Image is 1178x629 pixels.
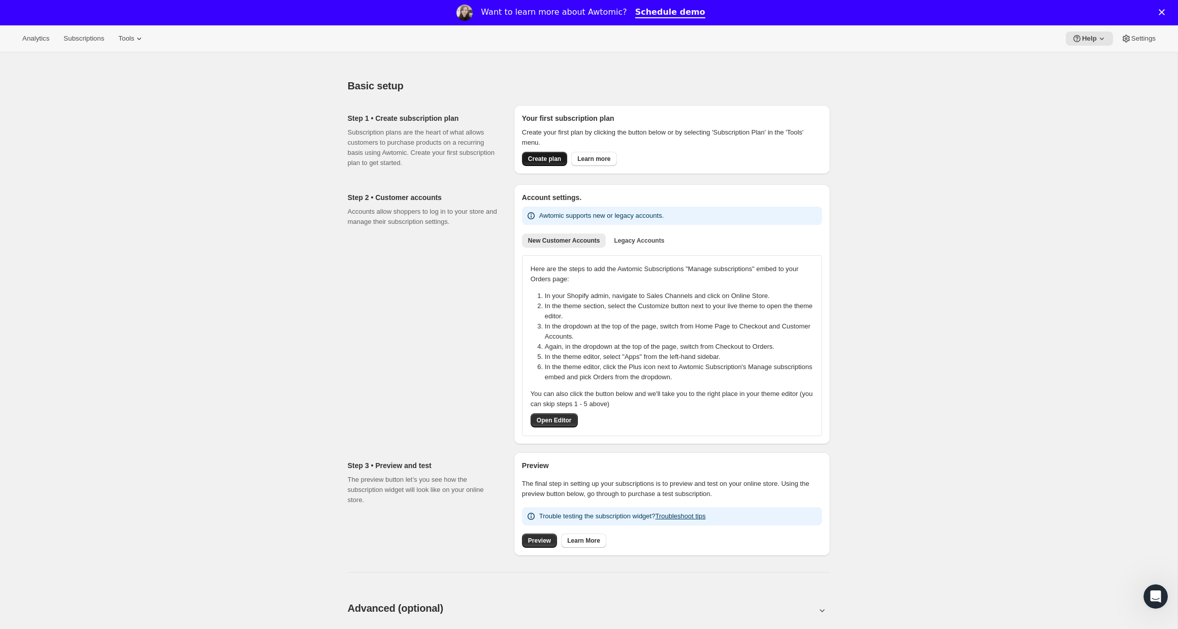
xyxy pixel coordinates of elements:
p: Here are the steps to add the Awtomic Subscriptions "Manage subscriptions" embed to your Orders p... [531,264,813,284]
span: Preview [528,537,551,545]
p: Accounts allow shoppers to log in to your store and manage their subscription settings. [348,207,498,227]
button: Settings [1115,31,1162,46]
div: Want to learn more about Awtomic? [481,7,627,17]
span: New Customer Accounts [528,237,600,245]
button: Legacy Accounts [608,234,670,248]
p: Trouble testing the subscription widget? [539,511,706,521]
button: Create plan [522,152,567,166]
h2: Account settings. [522,192,822,203]
span: Learn more [577,155,610,163]
li: Again, in the dropdown at the top of the page, switch from Checkout to Orders. [545,342,820,352]
li: In the theme editor, select "Apps" from the left-hand sidebar. [545,352,820,362]
button: Open Editor [531,413,578,427]
li: In the dropdown at the top of the page, switch from Home Page to Checkout and Customer Accounts. [545,321,820,342]
h2: Preview [522,460,822,471]
img: Profile image for Emily [456,5,473,21]
p: The final step in setting up your subscriptions is to preview and test on your online store. Usin... [522,479,822,499]
p: Subscription plans are the heart of what allows customers to purchase products on a recurring bas... [348,127,498,168]
a: Troubleshoot tips [655,512,705,520]
h2: Your first subscription plan [522,113,822,123]
p: Create your first plan by clicking the button below or by selecting 'Subscription Plan' in the 'T... [522,127,822,148]
span: Tools [118,35,134,43]
span: Open Editor [537,416,572,424]
li: In the theme section, select the Customize button next to your live theme to open the theme editor. [545,301,820,321]
h2: Step 3 • Preview and test [348,460,498,471]
span: Basic setup [348,80,404,91]
span: Analytics [22,35,49,43]
li: In your Shopify admin, navigate to Sales Channels and click on Online Store. [545,291,820,301]
li: In the theme editor, click the Plus icon next to Awtomic Subscription's Manage subscriptions embe... [545,362,820,382]
span: Learn More [567,537,600,545]
h2: Step 1 • Create subscription plan [348,113,498,123]
button: Tools [112,31,150,46]
p: The preview button let’s you see how the subscription widget will look like on your online store. [348,475,498,505]
button: Help [1066,31,1113,46]
button: New Customer Accounts [522,234,606,248]
h2: Step 2 • Customer accounts [348,192,498,203]
span: Advanced (optional) [348,603,443,614]
a: Preview [522,534,557,548]
span: Subscriptions [63,35,104,43]
a: Learn more [571,152,616,166]
span: Settings [1131,35,1156,43]
div: Close [1159,9,1169,15]
span: Create plan [528,155,561,163]
button: Analytics [16,31,55,46]
p: You can also click the button below and we'll take you to the right place in your theme editor (y... [531,389,813,409]
span: Help [1082,35,1097,43]
a: Learn More [561,534,606,548]
iframe: Intercom live chat [1143,584,1168,609]
p: Awtomic supports new or legacy accounts. [539,211,664,221]
span: Legacy Accounts [614,237,664,245]
a: Schedule demo [635,7,705,18]
button: Subscriptions [57,31,110,46]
